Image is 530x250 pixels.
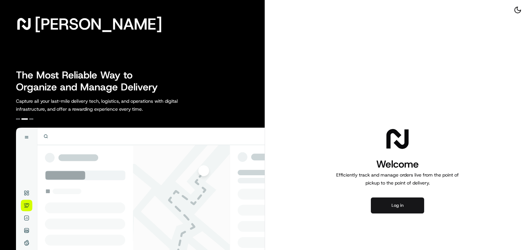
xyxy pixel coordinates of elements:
[334,171,461,187] p: Efficiently track and manage orders live from the point of pickup to the point of delivery.
[334,158,461,171] h1: Welcome
[371,197,424,213] button: Log in
[16,69,165,93] h2: The Most Reliable Way to Organize and Manage Delivery
[16,97,208,113] p: Capture all your last-mile delivery tech, logistics, and operations with digital infrastructure, ...
[35,17,162,31] span: [PERSON_NAME]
